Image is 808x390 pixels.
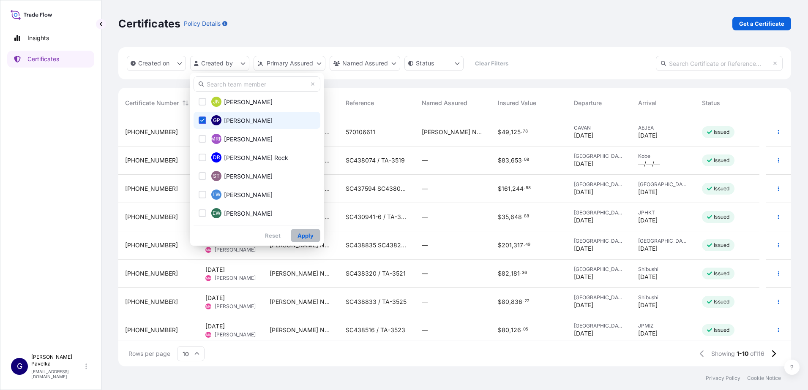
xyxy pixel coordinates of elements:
[265,231,281,240] p: Reset
[213,209,221,217] span: EW
[224,209,273,218] span: [PERSON_NAME]
[224,135,273,144] span: [PERSON_NAME]
[213,190,221,199] span: LW
[224,154,288,162] span: [PERSON_NAME] Rock
[194,76,320,92] input: Search team member
[224,116,273,125] span: [PERSON_NAME]
[194,149,320,166] button: DR[PERSON_NAME] Rock
[194,168,320,184] button: ST[PERSON_NAME]
[213,172,220,180] span: ST
[194,93,320,110] button: JN[PERSON_NAME]
[194,95,320,222] div: Select Option
[194,130,320,147] button: MRP[PERSON_NAME]
[224,172,273,181] span: [PERSON_NAME]
[224,191,273,199] span: [PERSON_NAME]
[291,229,320,242] button: Apply
[298,231,314,240] p: Apply
[213,153,220,162] span: DR
[194,205,320,222] button: EW[PERSON_NAME]
[213,116,220,125] span: GP
[190,73,324,246] div: createdBy Filter options
[224,98,273,106] span: [PERSON_NAME]
[258,229,287,242] button: Reset
[194,112,320,129] button: GP[PERSON_NAME]
[194,186,320,203] button: LW[PERSON_NAME]
[211,135,222,143] span: MRP
[213,97,220,106] span: JN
